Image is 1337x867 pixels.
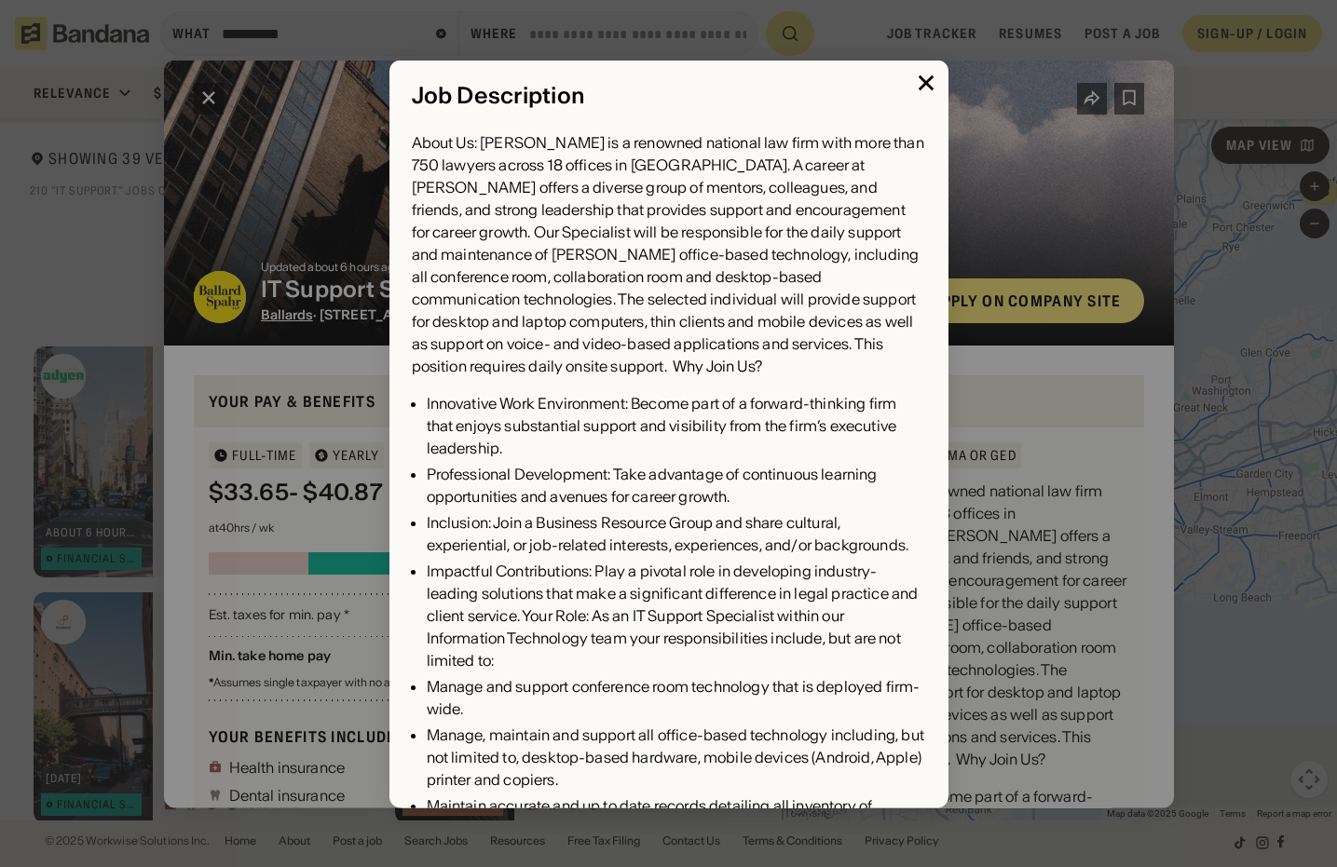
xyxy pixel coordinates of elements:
[412,131,926,377] div: About Us: [PERSON_NAME] is a renowned national law firm with more than 750 lawyers across 18 offi...
[427,675,926,720] div: Manage and support conference room technology that is deployed firm-wide.
[412,82,926,109] div: Job Description
[427,392,926,459] div: Innovative Work Environment: Become part of a forward-thinking firm that enjoys substantial suppo...
[427,794,926,839] div: Maintain accurate and up to date records detailing all inventory of assigned hardware equipment i...
[427,463,926,508] div: Professional Development: Take advantage of continuous learning opportunities and avenues for car...
[427,724,926,791] div: Manage, maintain and support all office-based technology including, but not limited to, desktop-b...
[427,511,926,556] div: Inclusion: Join a Business Resource Group and share cultural, experiential, or job-related intere...
[427,560,926,671] div: Impactful Contributions: Play a pivotal role in developing industry-leading solutions that make a...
